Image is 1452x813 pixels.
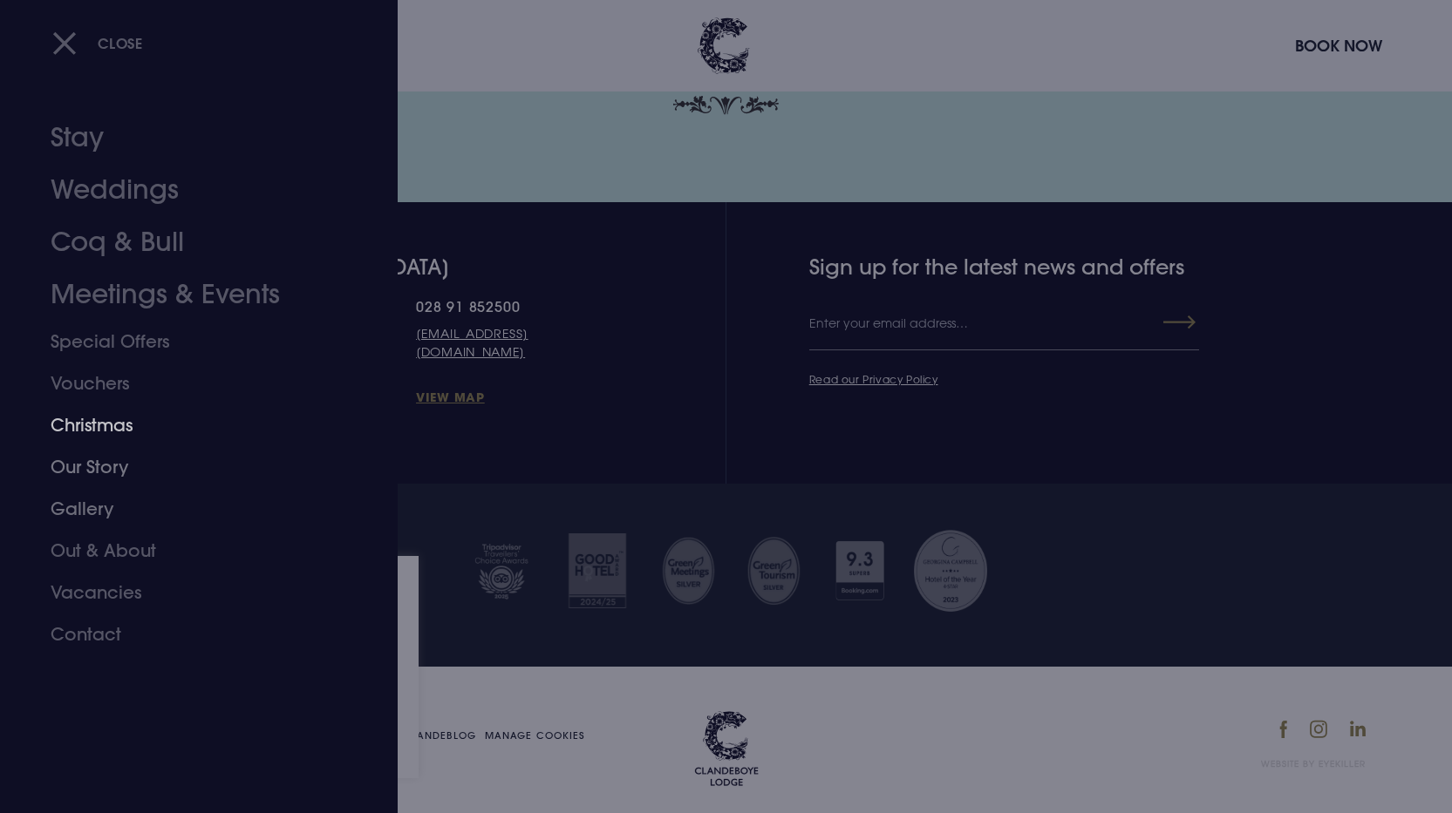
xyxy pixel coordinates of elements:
[51,572,326,613] a: Vacancies
[51,404,326,446] a: Christmas
[51,268,326,321] a: Meetings & Events
[51,216,326,268] a: Coq & Bull
[51,321,326,362] a: Special Offers
[51,446,326,488] a: Our Story
[51,530,326,572] a: Out & About
[51,613,326,655] a: Contact
[51,488,326,530] a: Gallery
[51,362,326,404] a: Vouchers
[52,25,143,61] button: Close
[51,112,326,164] a: Stay
[51,164,326,216] a: Weddings
[98,34,143,52] span: Close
